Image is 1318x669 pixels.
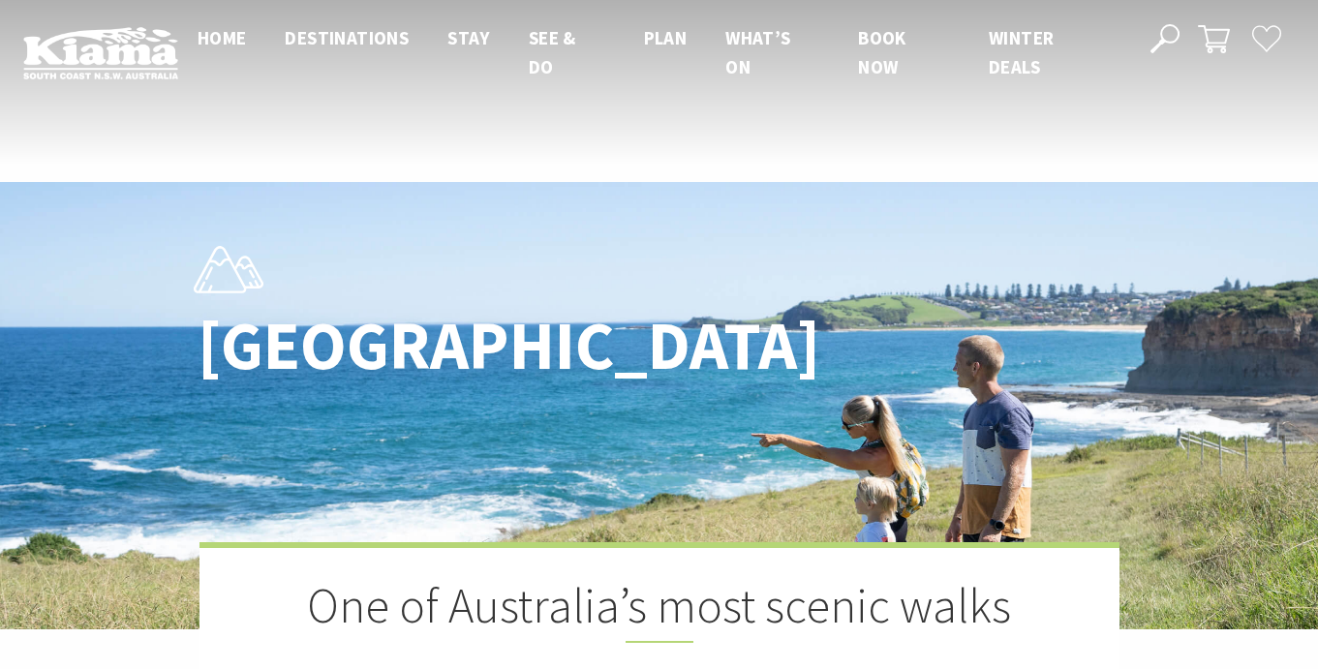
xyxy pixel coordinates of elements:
[23,26,178,79] img: Kiama Logo
[447,26,490,49] span: Stay
[178,23,1128,82] nav: Main Menu
[296,577,1023,643] h2: One of Australia’s most scenic walks
[198,309,745,383] h1: [GEOGRAPHIC_DATA]
[198,26,247,49] span: Home
[529,26,576,78] span: See & Do
[725,26,790,78] span: What’s On
[285,26,409,49] span: Destinations
[989,26,1054,78] span: Winter Deals
[858,26,906,78] span: Book now
[644,26,688,49] span: Plan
